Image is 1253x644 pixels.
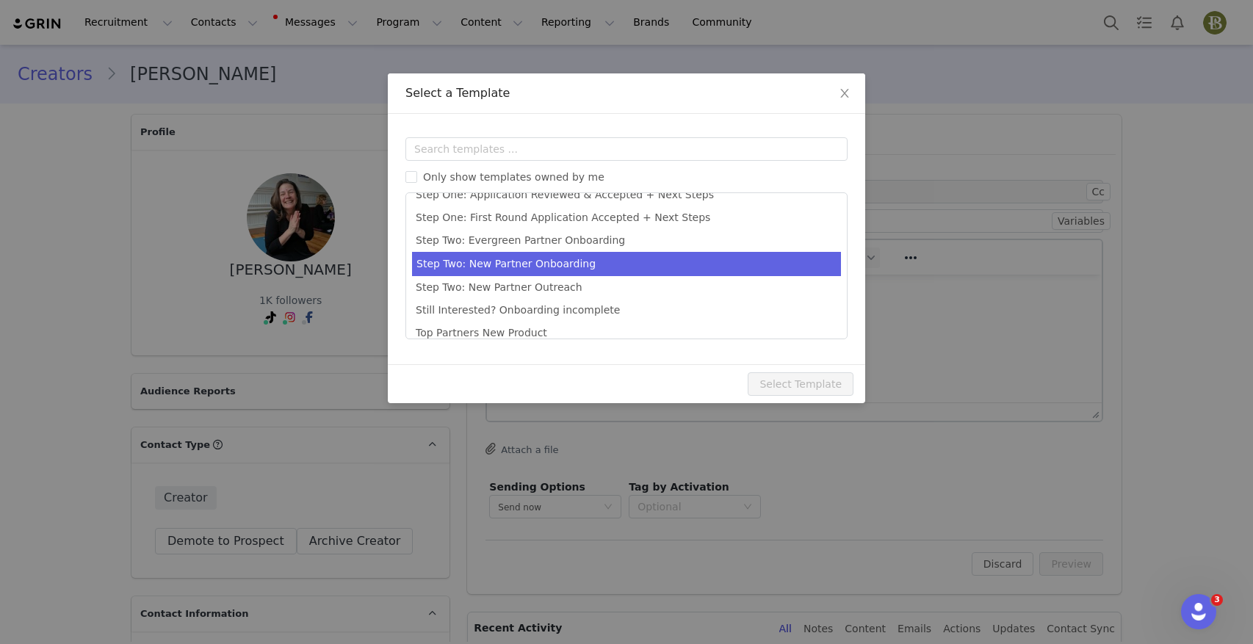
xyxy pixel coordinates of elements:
button: Select Template [748,372,853,396]
input: Search templates ... [405,137,848,161]
li: Step One: Application Reviewed & Accepted + Next Steps [412,184,841,206]
button: Close [824,73,865,115]
div: Select a Template [405,85,848,101]
li: Top Partners New Product [412,322,841,344]
iframe: Intercom live chat [1181,594,1216,629]
li: Step Two: Evergreen Partner Onboarding [412,229,841,252]
body: Rich Text Area. Press ALT-0 for help. [12,12,603,28]
li: Step One: First Round Application Accepted + Next Steps [412,206,841,229]
li: Step Two: New Partner Outreach [412,276,841,299]
li: Still Interested? Onboarding incomplete [412,299,841,322]
li: Step Two: New Partner Onboarding [412,252,841,276]
span: 3 [1211,594,1223,606]
i: icon: close [839,87,851,99]
span: Only show templates owned by me [417,171,610,183]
